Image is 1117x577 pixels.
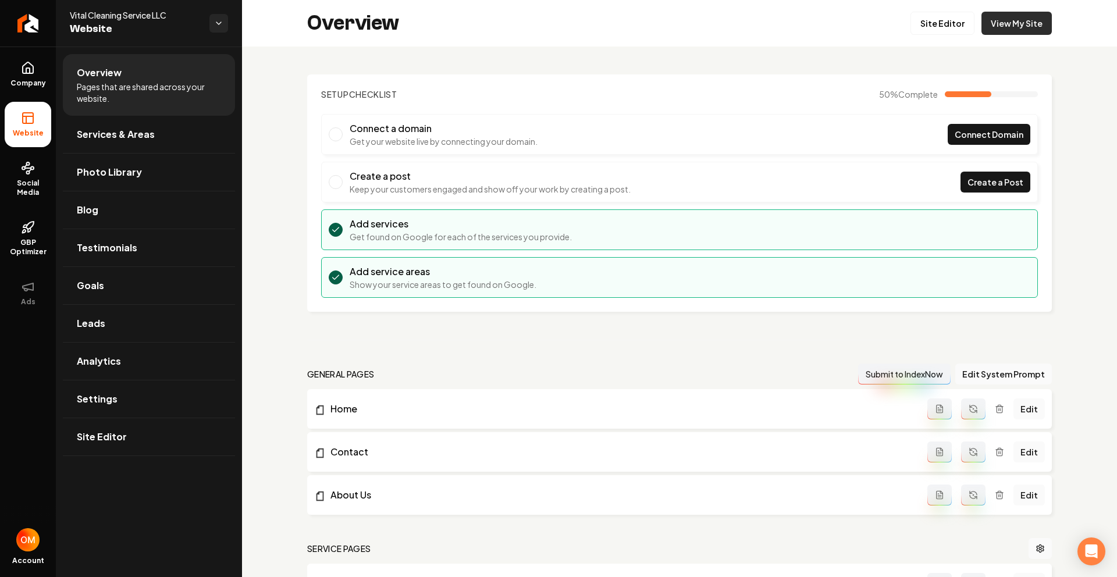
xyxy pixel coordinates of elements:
[5,211,51,266] a: GBP Optimizer
[63,191,235,229] a: Blog
[1013,441,1045,462] a: Edit
[307,543,371,554] h2: Service Pages
[350,122,538,136] h3: Connect a domain
[63,116,235,153] a: Services & Areas
[307,368,375,380] h2: general pages
[927,441,952,462] button: Add admin page prompt
[314,488,927,502] a: About Us
[63,154,235,191] a: Photo Library
[955,129,1023,141] span: Connect Domain
[17,14,39,33] img: Rebolt Logo
[77,81,221,104] span: Pages that are shared across your website.
[16,528,40,551] img: Omar Molai
[350,279,536,290] p: Show your service areas to get found on Google.
[8,129,48,138] span: Website
[981,12,1052,35] a: View My Site
[5,52,51,97] a: Company
[12,556,44,565] span: Account
[314,402,927,416] a: Home
[77,430,127,444] span: Site Editor
[350,217,572,231] h3: Add services
[955,364,1052,384] button: Edit System Prompt
[5,238,51,257] span: GBP Optimizer
[350,183,631,195] p: Keep your customers engaged and show off your work by creating a post.
[63,229,235,266] a: Testimonials
[77,354,121,368] span: Analytics
[927,398,952,419] button: Add admin page prompt
[350,265,536,279] h3: Add service areas
[77,392,118,406] span: Settings
[321,89,349,99] span: Setup
[70,9,200,21] span: Vital Cleaning Service LLC
[16,297,40,307] span: Ads
[5,152,51,206] a: Social Media
[307,12,399,35] h2: Overview
[63,418,235,455] a: Site Editor
[314,445,927,459] a: Contact
[77,316,105,330] span: Leads
[63,343,235,380] a: Analytics
[77,165,142,179] span: Photo Library
[1013,398,1045,419] a: Edit
[321,88,397,100] h2: Checklist
[1013,485,1045,505] a: Edit
[1077,537,1105,565] div: Open Intercom Messenger
[63,305,235,342] a: Leads
[5,179,51,197] span: Social Media
[77,66,122,80] span: Overview
[5,270,51,316] button: Ads
[350,169,631,183] h3: Create a post
[70,21,200,37] span: Website
[967,176,1023,188] span: Create a Post
[77,241,137,255] span: Testimonials
[927,485,952,505] button: Add admin page prompt
[350,136,538,147] p: Get your website live by connecting your domain.
[879,88,938,100] span: 50 %
[77,203,98,217] span: Blog
[948,124,1030,145] a: Connect Domain
[16,528,40,551] button: Open user button
[63,380,235,418] a: Settings
[77,127,155,141] span: Services & Areas
[898,89,938,99] span: Complete
[63,267,235,304] a: Goals
[858,364,951,384] button: Submit to IndexNow
[350,231,572,243] p: Get found on Google for each of the services you provide.
[910,12,974,35] a: Site Editor
[961,172,1030,193] a: Create a Post
[77,279,104,293] span: Goals
[6,79,51,88] span: Company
